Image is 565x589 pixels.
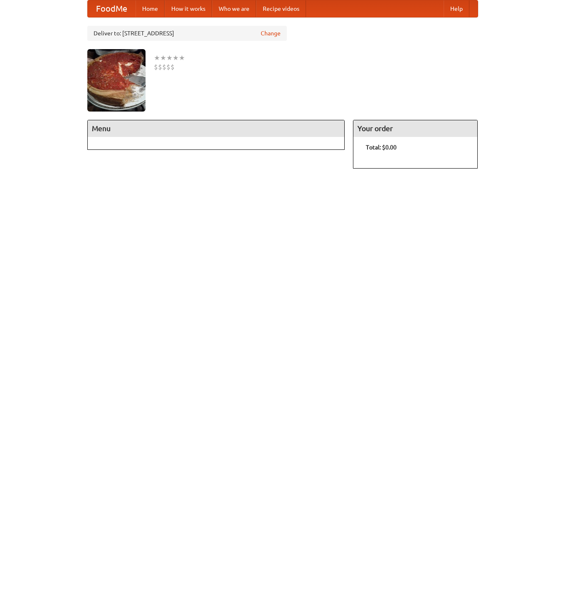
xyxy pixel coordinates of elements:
a: Who we are [212,0,256,17]
img: angular.jpg [87,49,146,112]
li: $ [154,62,158,72]
a: How it works [165,0,212,17]
li: ★ [160,53,166,62]
a: Change [261,29,281,37]
li: $ [166,62,170,72]
li: ★ [179,53,185,62]
li: ★ [154,53,160,62]
li: $ [170,62,175,72]
li: ★ [166,53,173,62]
b: Total: $0.00 [366,144,397,151]
a: FoodMe [88,0,136,17]
div: Deliver to: [STREET_ADDRESS] [87,26,287,41]
h4: Menu [88,120,345,137]
a: Recipe videos [256,0,306,17]
li: $ [162,62,166,72]
h4: Your order [353,120,477,137]
a: Help [444,0,469,17]
li: $ [158,62,162,72]
li: ★ [173,53,179,62]
a: Home [136,0,165,17]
